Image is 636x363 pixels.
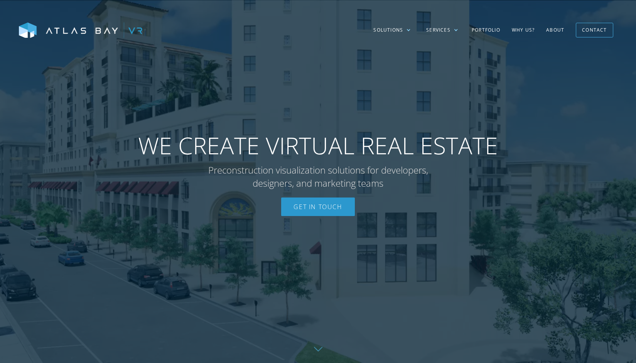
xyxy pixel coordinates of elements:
a: Portfolio [466,19,506,41]
img: Atlas Bay VR Logo [19,22,142,39]
a: Why US? [506,19,540,41]
div: Solutions [373,27,403,34]
div: Contact [582,24,607,36]
img: Down further on page [314,347,322,351]
a: Contact [576,23,613,37]
p: Preconstruction visualization solutions for developers, designers, and marketing teams [193,164,444,189]
div: Solutions [366,19,418,41]
span: WE CREATE VIRTUAL REAL ESTATE [138,132,498,160]
a: About [540,19,570,41]
div: Services [426,27,450,34]
div: Services [418,19,466,41]
a: Get In Touch [281,198,354,216]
